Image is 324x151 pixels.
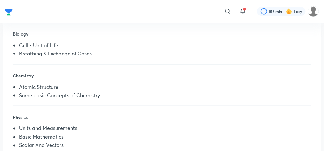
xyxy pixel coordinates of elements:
[19,51,311,59] li: Breathing & Exchange of Gases
[13,114,311,126] h5: Physics
[13,72,311,84] h5: Chemistry
[19,42,311,51] li: Cell - Unit of Life
[19,134,311,142] li: Basic Mathematics
[19,142,311,151] li: Scalar And Vectors
[5,8,13,17] img: Company Logo
[19,92,311,101] li: Some basic Concepts of Chemistry
[13,31,311,42] h5: Biology
[19,84,311,92] li: Atomic Structure
[308,6,319,17] img: VAISHNAVI DWIVEDI
[286,8,292,15] img: streak
[5,8,13,15] a: Company Logo
[19,126,311,134] li: Units and Measurements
